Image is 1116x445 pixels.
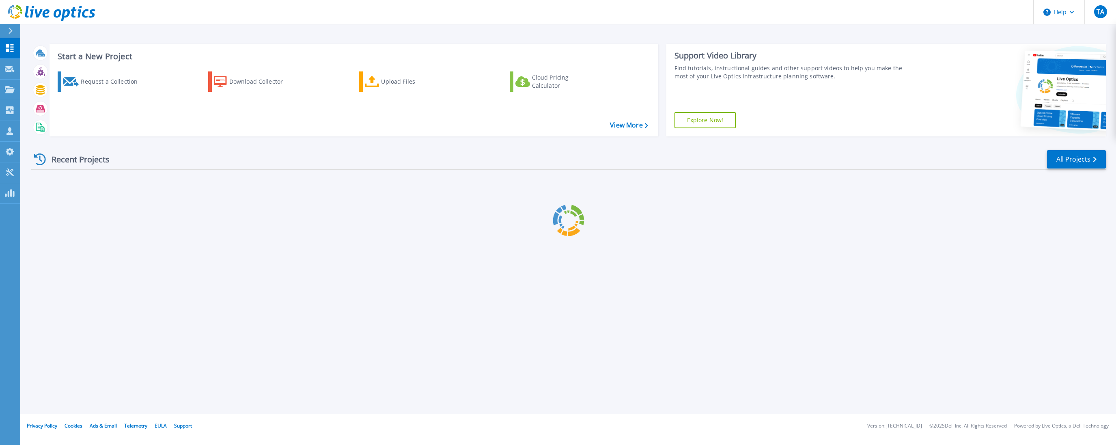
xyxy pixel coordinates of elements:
[359,71,450,92] a: Upload Files
[208,71,299,92] a: Download Collector
[867,423,922,429] li: Version: [TECHNICAL_ID]
[81,73,146,90] div: Request a Collection
[929,423,1007,429] li: © 2025 Dell Inc. All Rights Reserved
[31,149,121,169] div: Recent Projects
[674,112,736,128] a: Explore Now!
[27,422,57,429] a: Privacy Policy
[65,422,82,429] a: Cookies
[532,73,597,90] div: Cloud Pricing Calculator
[58,52,648,61] h3: Start a New Project
[90,422,117,429] a: Ads & Email
[674,64,903,80] div: Find tutorials, instructional guides and other support videos to help you make the most of your L...
[155,422,167,429] a: EULA
[381,73,446,90] div: Upload Files
[1014,423,1109,429] li: Powered by Live Optics, a Dell Technology
[610,121,648,129] a: View More
[674,50,903,61] div: Support Video Library
[510,71,600,92] a: Cloud Pricing Calculator
[1047,150,1106,168] a: All Projects
[174,422,192,429] a: Support
[124,422,147,429] a: Telemetry
[1097,9,1104,15] span: TA
[229,73,294,90] div: Download Collector
[58,71,148,92] a: Request a Collection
